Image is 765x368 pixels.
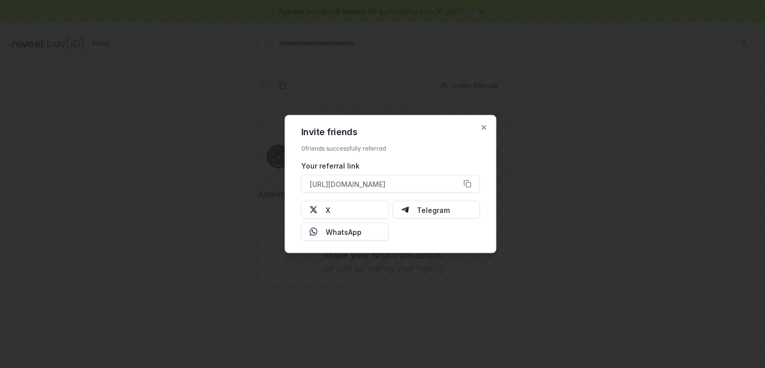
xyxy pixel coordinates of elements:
[301,175,480,193] button: [URL][DOMAIN_NAME]
[401,206,409,214] img: Telegram
[301,128,480,137] h2: Invite friends
[310,179,385,189] span: [URL][DOMAIN_NAME]
[392,201,480,219] button: Telegram
[301,223,389,241] button: WhatsApp
[301,201,389,219] button: X
[310,206,318,214] img: X
[301,161,480,171] div: Your referral link
[310,228,318,236] img: Whatsapp
[301,145,480,153] div: 0 friends successfully referred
